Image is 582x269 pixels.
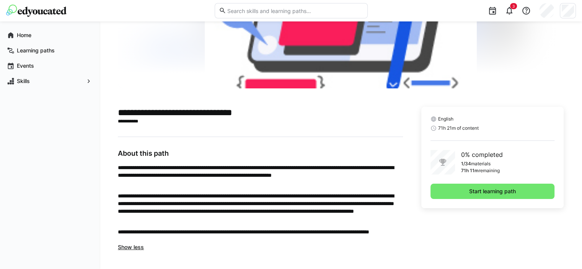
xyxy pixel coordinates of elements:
[118,149,403,158] h3: About this path
[512,4,515,8] span: 3
[461,161,471,167] p: 1/34
[479,168,500,174] p: remaining
[226,7,363,14] input: Search skills and learning paths…
[438,116,453,122] span: English
[471,161,491,167] p: materials
[430,184,554,199] button: Start learning path
[438,125,479,131] span: 71h 21m of content
[468,187,517,195] span: Start learning path
[461,150,503,159] p: 0% completed
[461,168,479,174] p: 71h 11m
[118,244,144,250] span: Show less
